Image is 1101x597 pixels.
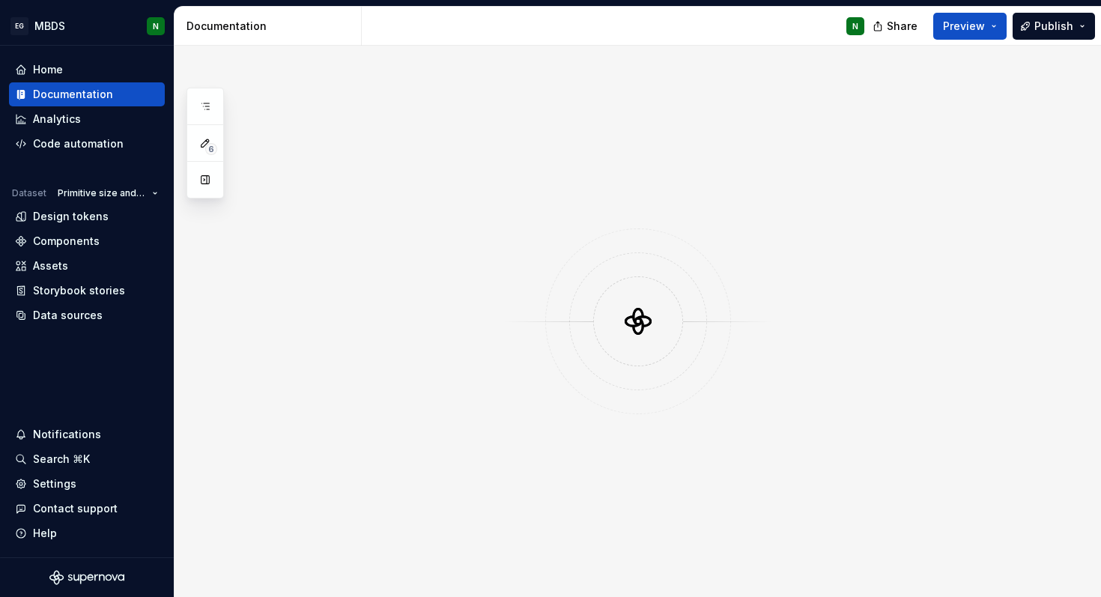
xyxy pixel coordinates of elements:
div: Documentation [186,19,355,34]
div: Assets [33,258,68,273]
div: Data sources [33,308,103,323]
div: Settings [33,476,76,491]
a: Storybook stories [9,279,165,303]
div: Storybook stories [33,283,125,298]
button: Notifications [9,422,165,446]
div: Notifications [33,427,101,442]
button: Search ⌘K [9,447,165,471]
div: Search ⌘K [33,452,90,467]
button: EGMBDSN [3,10,171,42]
div: MBDS [34,19,65,34]
button: Preview [933,13,1007,40]
a: Data sources [9,303,165,327]
a: Settings [9,472,165,496]
div: Documentation [33,87,113,102]
span: Share [887,19,917,34]
span: Preview [943,19,985,34]
button: Primitive size and spacing [51,183,165,204]
div: Code automation [33,136,124,151]
a: Code automation [9,132,165,156]
a: Components [9,229,165,253]
div: EG [10,17,28,35]
a: Design tokens [9,204,165,228]
div: Components [33,234,100,249]
div: Help [33,526,57,541]
span: Publish [1034,19,1073,34]
button: Publish [1013,13,1095,40]
div: Analytics [33,112,81,127]
div: N [852,20,858,32]
button: Contact support [9,497,165,521]
a: Analytics [9,107,165,131]
a: Assets [9,254,165,278]
div: Design tokens [33,209,109,224]
span: Primitive size and spacing [58,187,146,199]
a: Home [9,58,165,82]
div: Home [33,62,63,77]
button: Share [865,13,927,40]
svg: Supernova Logo [49,570,124,585]
div: Contact support [33,501,118,516]
div: N [153,20,159,32]
button: Help [9,521,165,545]
span: 6 [205,143,217,155]
a: Documentation [9,82,165,106]
div: Dataset [12,187,46,199]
